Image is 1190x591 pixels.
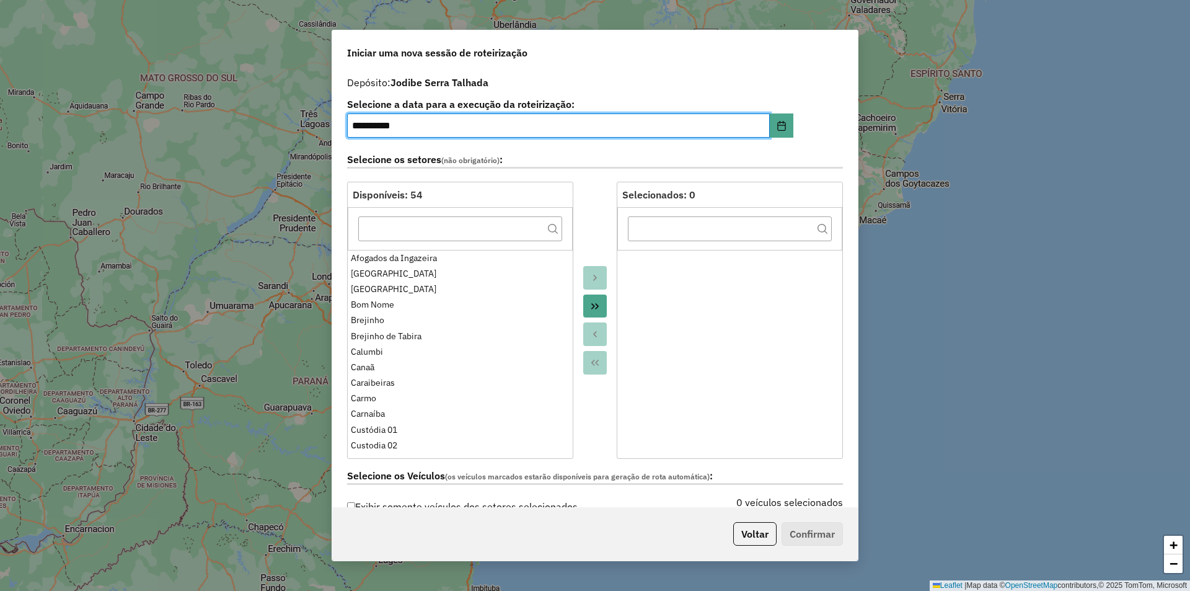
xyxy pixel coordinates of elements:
[736,495,843,510] label: 0 veículos selecionados
[1005,581,1058,590] a: OpenStreetMap
[441,156,500,165] span: (não obrigatório)
[347,97,793,112] label: Selecione a data para a execução da roteirização:
[1170,556,1178,571] span: −
[351,267,570,280] div: [GEOGRAPHIC_DATA]
[347,502,355,510] input: Exibir somente veículos dos setores selecionados
[347,468,843,485] label: Selecione os Veículos :
[733,522,777,546] button: Voltar
[351,407,570,420] div: Carnaíba
[351,314,570,327] div: Brejinho
[930,580,1190,591] div: Map data © contributors,© 2025 TomTom, Microsoft
[1164,536,1183,554] a: Zoom in
[445,472,710,481] span: (os veículos marcados estarão disponíveis para geração de rota automática)
[351,298,570,311] div: Bom Nome
[351,376,570,389] div: Caraibeiras
[351,361,570,374] div: Canaã
[622,187,837,202] div: Selecionados: 0
[390,76,488,89] strong: Jodibe Serra Talhada
[351,424,570,437] div: Custódia 01
[933,581,963,590] a: Leaflet
[351,252,570,265] div: Afogados da Ingazeira
[353,187,568,202] div: Disponíveis: 54
[1170,537,1178,553] span: +
[347,152,843,169] label: Selecione os setores :
[351,439,570,452] div: Custodia 02
[1164,554,1183,573] a: Zoom out
[770,113,793,138] button: Choose Date
[964,581,966,590] span: |
[351,392,570,405] div: Carmo
[347,495,578,518] label: Exibir somente veículos dos setores selecionados
[583,295,607,318] button: Move All to Target
[351,330,570,343] div: Brejinho de Tabira
[351,345,570,358] div: Calumbi
[347,45,527,60] span: Iniciar uma nova sessão de roteirização
[351,283,570,296] div: [GEOGRAPHIC_DATA]
[347,75,843,90] div: Depósito:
